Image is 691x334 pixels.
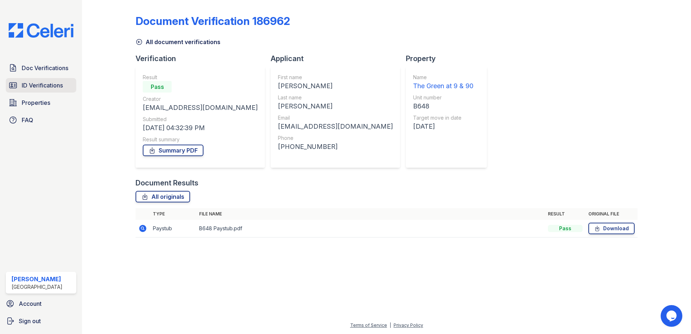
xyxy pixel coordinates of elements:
[19,317,41,325] span: Sign out
[545,208,585,220] th: Result
[413,74,473,81] div: Name
[390,322,391,328] div: |
[6,95,76,110] a: Properties
[136,178,198,188] div: Document Results
[278,121,393,132] div: [EMAIL_ADDRESS][DOMAIN_NAME]
[585,208,638,220] th: Original file
[196,208,545,220] th: File name
[196,220,545,237] td: B648 Paystub.pdf
[278,134,393,142] div: Phone
[136,191,190,202] a: All originals
[6,78,76,93] a: ID Verifications
[413,74,473,91] a: Name The Green at 9 & 90
[19,299,42,308] span: Account
[136,14,290,27] div: Document Verification 186962
[3,23,79,38] img: CE_Logo_Blue-a8612792a0a2168367f1c8372b55b34899dd931a85d93a1a3d3e32e68fde9ad4.png
[143,116,258,123] div: Submitted
[413,94,473,101] div: Unit number
[150,208,196,220] th: Type
[278,74,393,81] div: First name
[413,81,473,91] div: The Green at 9 & 90
[143,103,258,113] div: [EMAIL_ADDRESS][DOMAIN_NAME]
[143,74,258,81] div: Result
[150,220,196,237] td: Paystub
[278,81,393,91] div: [PERSON_NAME]
[413,121,473,132] div: [DATE]
[588,223,635,234] a: Download
[413,114,473,121] div: Target move in date
[143,95,258,103] div: Creator
[22,81,63,90] span: ID Verifications
[271,53,406,64] div: Applicant
[143,145,203,156] a: Summary PDF
[12,275,63,283] div: [PERSON_NAME]
[22,98,50,107] span: Properties
[6,61,76,75] a: Doc Verifications
[278,142,393,152] div: [PHONE_NUMBER]
[143,123,258,133] div: [DATE] 04:32:39 PM
[548,225,583,232] div: Pass
[22,64,68,72] span: Doc Verifications
[12,283,63,291] div: [GEOGRAPHIC_DATA]
[3,296,79,311] a: Account
[413,101,473,111] div: B648
[278,101,393,111] div: [PERSON_NAME]
[278,114,393,121] div: Email
[136,38,220,46] a: All document verifications
[136,53,271,64] div: Verification
[394,322,423,328] a: Privacy Policy
[406,53,493,64] div: Property
[6,113,76,127] a: FAQ
[278,94,393,101] div: Last name
[3,314,79,328] a: Sign out
[661,305,684,327] iframe: chat widget
[143,81,172,93] div: Pass
[22,116,33,124] span: FAQ
[143,136,258,143] div: Result summary
[350,322,387,328] a: Terms of Service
